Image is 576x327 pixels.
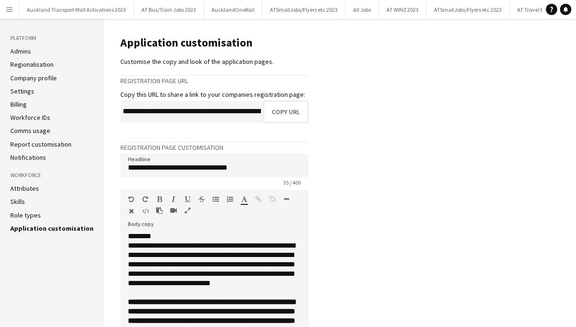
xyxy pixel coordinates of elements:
button: Text Color [241,195,247,203]
a: Regionalisation [10,60,54,69]
button: HTML Code [142,207,149,215]
h3: Workforce [10,171,94,179]
button: Fullscreen [184,207,191,214]
a: Admins [10,47,31,55]
a: Attributes [10,184,39,193]
button: Ordered List [227,195,233,203]
h1: Application customisation [120,36,308,50]
h3: Platform [10,34,94,42]
button: Copy URL [263,101,308,123]
a: Workforce IDs [10,113,50,122]
div: Customise the copy and look of the application pages. [120,57,308,66]
button: ATSmallJobs/Flyers etc 2023 [262,0,346,19]
button: Clear Formatting [128,207,134,215]
button: All Jobs [346,0,379,19]
button: ATSmallJobs/Flyers etc 2023 [426,0,510,19]
span: 35 / 400 [276,179,308,186]
button: AT Travel Expos 2024 [510,0,574,19]
button: Underline [184,195,191,203]
button: Strikethrough [198,195,205,203]
button: Horizontal Line [283,195,290,203]
button: AT WINZ 2023 [379,0,426,19]
h3: Registration page URL [120,77,308,85]
h3: Registration page customisation [120,143,308,152]
button: Paste as plain text [156,207,163,214]
a: Comms usage [10,126,50,135]
a: Skills [10,197,25,206]
a: Company profile [10,74,57,82]
button: AucklandOneRail [204,0,262,19]
button: Auckland Transport Mall Activations 2023 [19,0,134,19]
a: Notifications [10,153,46,162]
div: Copy this URL to share a link to your companies registration page: [120,90,308,99]
a: Application customisation [10,224,94,233]
button: Redo [142,195,149,203]
button: Insert video [170,207,177,214]
button: Unordered List [213,195,219,203]
button: Undo [128,195,134,203]
button: AT Bus/Train Jobs 2023 [134,0,204,19]
a: Billing [10,100,27,109]
button: Italic [170,195,177,203]
button: Bold [156,195,163,203]
a: Role types [10,211,41,219]
a: Report customisation [10,140,71,148]
a: Settings [10,87,34,95]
